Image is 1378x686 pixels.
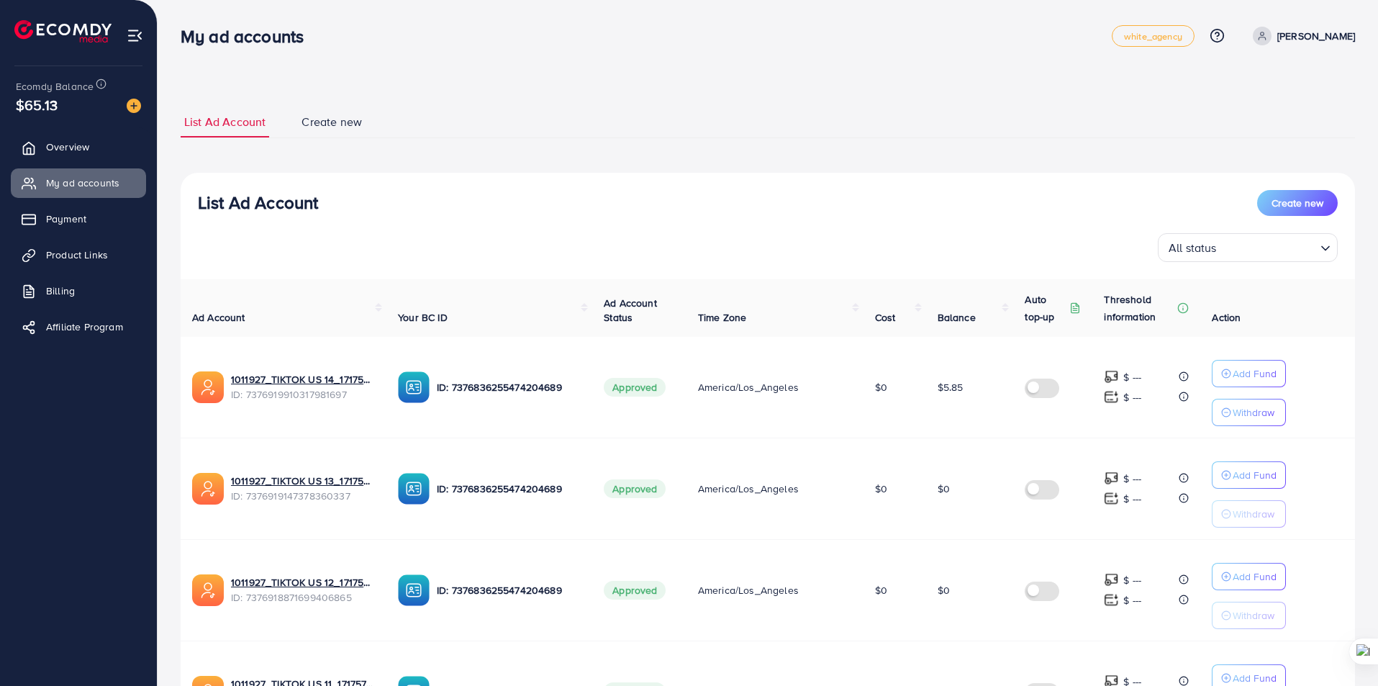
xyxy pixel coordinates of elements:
[231,575,375,605] div: <span class='underline'>1011927_TIKTOK US 12_1717572803572</span></br>7376918871699406865
[1104,491,1119,506] img: top-up amount
[1104,592,1119,608] img: top-up amount
[1247,27,1355,45] a: [PERSON_NAME]
[1104,572,1119,587] img: top-up amount
[46,284,75,298] span: Billing
[1277,27,1355,45] p: [PERSON_NAME]
[11,312,146,341] a: Affiliate Program
[1212,500,1286,528] button: Withdraw
[1233,607,1274,624] p: Withdraw
[437,379,581,396] p: ID: 7376836255474204689
[1212,461,1286,489] button: Add Fund
[231,474,375,488] a: 1011927_TIKTOK US 13_1717572853057
[1123,389,1141,406] p: $ ---
[231,474,375,503] div: <span class='underline'>1011927_TIKTOK US 13_1717572853057</span></br>7376919147378360337
[11,240,146,269] a: Product Links
[698,583,799,597] span: America/Los_Angeles
[698,380,799,394] span: America/Los_Angeles
[1123,572,1141,589] p: $ ---
[14,20,112,42] img: logo
[1212,310,1241,325] span: Action
[1212,602,1286,629] button: Withdraw
[1158,233,1338,262] div: Search for option
[698,310,746,325] span: Time Zone
[604,296,657,325] span: Ad Account Status
[875,583,887,597] span: $0
[875,310,896,325] span: Cost
[938,482,950,496] span: $0
[1212,360,1286,387] button: Add Fund
[231,489,375,503] span: ID: 7376919147378360337
[398,473,430,505] img: ic-ba-acc.ded83a64.svg
[11,132,146,161] a: Overview
[127,99,141,113] img: image
[938,380,964,394] span: $5.85
[192,473,224,505] img: ic-ads-acc.e4c84228.svg
[1104,471,1119,486] img: top-up amount
[1233,365,1277,382] p: Add Fund
[1221,235,1315,258] input: Search for option
[1212,399,1286,426] button: Withdraw
[1123,369,1141,386] p: $ ---
[938,583,950,597] span: $0
[192,371,224,403] img: ic-ads-acc.e4c84228.svg
[398,574,430,606] img: ic-ba-acc.ded83a64.svg
[127,27,143,44] img: menu
[16,79,94,94] span: Ecomdy Balance
[231,372,375,387] a: 1011927_TIKTOK US 14_1717573027453
[302,114,362,130] span: Create new
[1166,238,1220,258] span: All status
[1025,291,1066,325] p: Auto top-up
[46,140,89,154] span: Overview
[698,482,799,496] span: America/Los_Angeles
[875,380,887,394] span: $0
[231,575,375,590] a: 1011927_TIKTOK US 12_1717572803572
[437,480,581,497] p: ID: 7376836255474204689
[1112,25,1195,47] a: white_agency
[1124,32,1182,41] span: white_agency
[46,212,86,226] span: Payment
[46,248,108,262] span: Product Links
[198,192,318,213] h3: List Ad Account
[1104,291,1174,325] p: Threshold information
[1233,568,1277,585] p: Add Fund
[1123,592,1141,609] p: $ ---
[1257,190,1338,216] button: Create new
[11,276,146,305] a: Billing
[1104,389,1119,405] img: top-up amount
[184,114,266,130] span: List Ad Account
[1317,621,1367,675] iframe: Chat
[1233,505,1274,523] p: Withdraw
[604,378,666,397] span: Approved
[192,310,245,325] span: Ad Account
[1123,470,1141,487] p: $ ---
[231,372,375,402] div: <span class='underline'>1011927_TIKTOK US 14_1717573027453</span></br>7376919910317981697
[16,94,58,115] span: $65.13
[1212,563,1286,590] button: Add Fund
[1272,196,1323,210] span: Create new
[437,582,581,599] p: ID: 7376836255474204689
[46,320,123,334] span: Affiliate Program
[398,310,448,325] span: Your BC ID
[604,479,666,498] span: Approved
[46,176,119,190] span: My ad accounts
[398,371,430,403] img: ic-ba-acc.ded83a64.svg
[1104,369,1119,384] img: top-up amount
[11,168,146,197] a: My ad accounts
[181,26,315,47] h3: My ad accounts
[938,310,976,325] span: Balance
[1233,466,1277,484] p: Add Fund
[604,581,666,600] span: Approved
[1233,404,1274,421] p: Withdraw
[231,590,375,605] span: ID: 7376918871699406865
[192,574,224,606] img: ic-ads-acc.e4c84228.svg
[231,387,375,402] span: ID: 7376919910317981697
[1123,490,1141,507] p: $ ---
[875,482,887,496] span: $0
[11,204,146,233] a: Payment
